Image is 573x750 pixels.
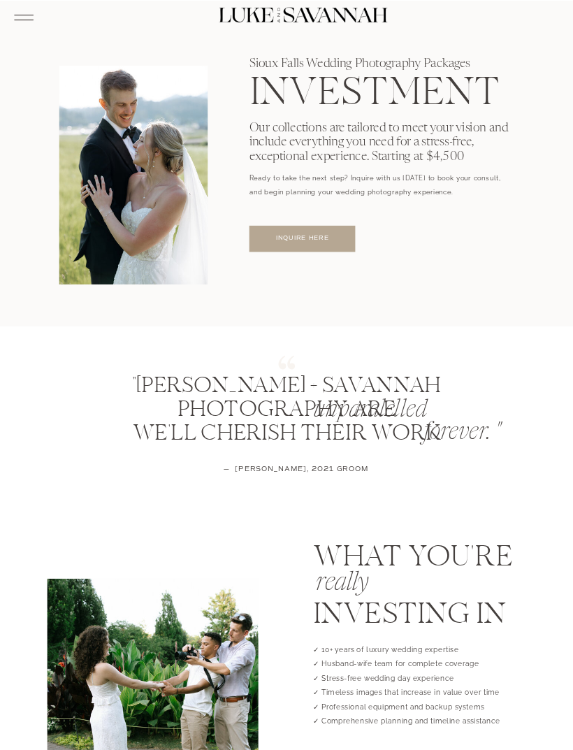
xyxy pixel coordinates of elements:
p: "[PERSON_NAME] + SAVANNAH PHOTOGRAPHY ARE WE'LL CHERISH THEIR WORK [76,376,498,481]
p: Our collections are tailored to meet your vision and include everything you need for a stress-fre... [249,121,514,196]
p: unparalelled [313,396,391,428]
p: really [316,568,425,594]
h2: What you're investing in [313,544,551,599]
p: Sioux Falls Wedding Photography Packages [249,57,514,132]
a: inquire here [259,234,346,243]
p: — [PERSON_NAME], 2021 groom [201,464,391,489]
p: ✓ 10+ years of luxury wedding expertise ✓ Husband-wife team for complete coverage ✓ Stress-free w... [313,642,540,730]
p: forever. " [423,419,501,451]
p: Ready to take the next step? Inquire with us [DATE] to book your consult, and begin planning your... [249,171,505,205]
